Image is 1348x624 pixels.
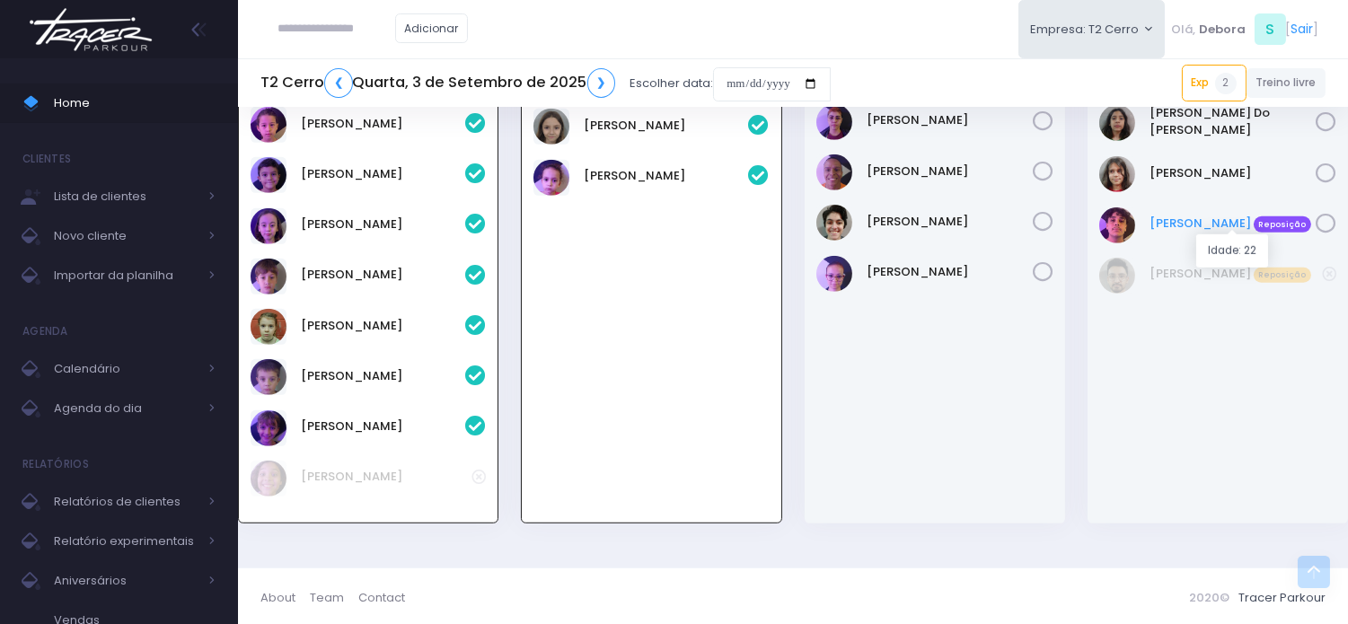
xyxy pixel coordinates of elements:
[533,160,569,196] img: Nicole Laurentino
[867,213,1033,231] a: [PERSON_NAME]
[54,530,198,553] span: Relatório experimentais
[54,185,198,208] span: Lista de clientes
[587,68,616,98] a: ❯
[816,256,852,292] img: Vanessa da Silva Chaves
[1182,65,1247,101] a: Exp2
[22,446,89,482] h4: Relatórios
[301,367,465,385] a: [PERSON_NAME]
[1254,216,1311,233] span: Reposição
[1291,20,1314,39] a: Sair
[301,266,465,284] a: [PERSON_NAME]
[54,224,198,248] span: Novo cliente
[251,461,286,497] img: João Miguel Mourão Mariano
[867,263,1033,281] a: [PERSON_NAME]
[867,163,1033,180] a: [PERSON_NAME]
[1150,164,1316,182] a: [PERSON_NAME]
[359,580,406,615] a: Contact
[816,104,852,140] img: Juliana Santana Rodrigues
[54,92,216,115] span: Home
[301,317,465,335] a: [PERSON_NAME]
[1247,68,1326,98] a: Treino livre
[251,107,286,143] img: Betina Sierra Silami
[1150,265,1322,283] a: [PERSON_NAME] Reposição
[251,359,286,395] img: Theo Zanoni Roque
[1099,207,1135,243] img: Rafael de Freitas Cestari
[1099,105,1135,141] img: Miguel do Val Pacheco
[251,208,286,244] img: Joana Sierra Silami
[1238,589,1326,606] a: Tracer Parkour
[1099,258,1135,294] img: Ravi Sankarankutty
[251,259,286,294] img: Luca Cerutti Tufano
[867,111,1033,129] a: [PERSON_NAME]
[301,115,465,133] a: [PERSON_NAME]
[1165,9,1326,49] div: [ ]
[251,157,286,193] img: Gael Guerrero
[1150,104,1316,139] a: [PERSON_NAME] Do [PERSON_NAME]
[301,417,465,435] a: [PERSON_NAME]
[54,490,198,514] span: Relatórios de clientes
[1150,215,1316,233] a: [PERSON_NAME] Reposição
[54,569,198,593] span: Aniversários
[301,165,465,183] a: [PERSON_NAME]
[1199,21,1246,39] span: Debora
[251,410,286,446] img: Tom Vannucchi Vazquez
[1254,268,1311,284] span: Reposição
[816,205,852,241] img: Lívia Lamarca
[1255,13,1286,45] span: S
[260,68,615,98] h5: T2 Cerro Quarta, 3 de Setembro de 2025
[301,215,465,233] a: [PERSON_NAME]
[816,154,852,190] img: Kleber Barbosa dos Santos Reis
[22,141,71,177] h4: Clientes
[1196,234,1268,268] div: Idade: 22
[1215,73,1237,94] span: 2
[395,13,469,43] a: Adicionar
[251,309,286,345] img: Marina Garcia Ferreira
[54,357,198,381] span: Calendário
[54,264,198,287] span: Importar da planilha
[1190,589,1230,606] span: 2020©
[260,63,831,104] div: Escolher data:
[54,397,198,420] span: Agenda do dia
[585,167,749,185] a: [PERSON_NAME]
[22,313,68,349] h4: Agenda
[1099,156,1135,192] img: Rafael Zanzanelli Levada
[310,580,358,615] a: Team
[301,468,471,486] a: [PERSON_NAME]
[585,117,749,135] a: [PERSON_NAME]
[533,109,569,145] img: Natalia Sportello
[260,580,310,615] a: About
[324,68,353,98] a: ❮
[1172,21,1196,39] span: Olá,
